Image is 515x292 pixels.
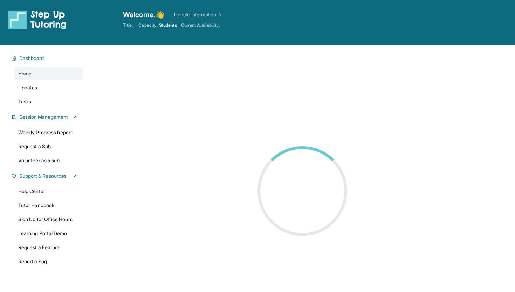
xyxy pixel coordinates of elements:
[14,95,83,108] a: Tasks
[19,114,68,121] span: Session Management
[19,55,44,62] span: Dashboard
[14,241,83,254] a: Request a Feature
[181,22,220,28] span: Current Availability:
[18,98,31,105] span: Tasks
[14,140,83,153] a: Request a Sub
[123,22,133,28] span: Title:
[16,172,78,179] button: Support & Resources
[16,55,78,62] button: Dashboard
[14,185,83,198] a: Help Center
[19,172,67,179] span: Support & Resources
[123,10,164,20] span: Welcome, 👋
[14,255,83,268] a: Report a bug
[159,22,177,28] span: Students
[138,22,158,28] span: Capacity:
[14,213,83,226] a: Sign Up for Office Hours
[8,10,67,29] img: logo
[14,199,83,212] a: Tutor Handbook
[14,67,83,80] a: Home
[18,84,37,91] span: Updates
[14,126,83,139] a: Weekly Progress Report
[216,11,223,18] img: Chevron Right
[14,227,83,240] a: Learning Portal Demo
[18,70,32,77] span: Home
[14,154,83,167] a: Volunteer as a sub
[174,11,223,18] a: Update Information
[16,114,78,121] button: Session Management
[14,81,83,94] a: Updates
